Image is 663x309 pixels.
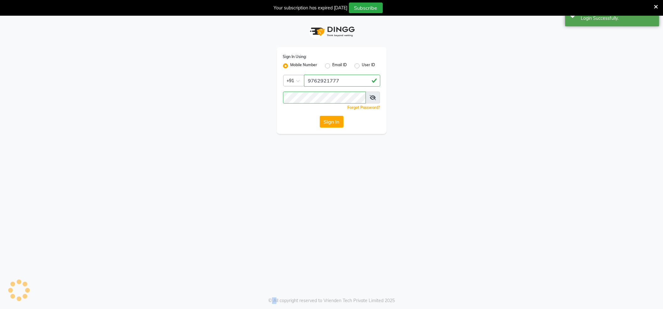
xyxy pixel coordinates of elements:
label: Sign In Using: [283,54,307,60]
a: Forgot Password? [348,105,380,110]
button: Sign In [320,116,344,128]
button: Subscribe [349,3,383,13]
label: User ID [362,62,375,70]
input: Username [304,75,380,87]
label: Mobile Number [291,62,318,70]
div: Your subscription has expired [DATE] [274,5,348,11]
div: Login Successfully. [581,15,655,22]
input: Username [283,92,366,104]
label: Email ID [333,62,347,70]
img: logo1.svg [307,22,357,41]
